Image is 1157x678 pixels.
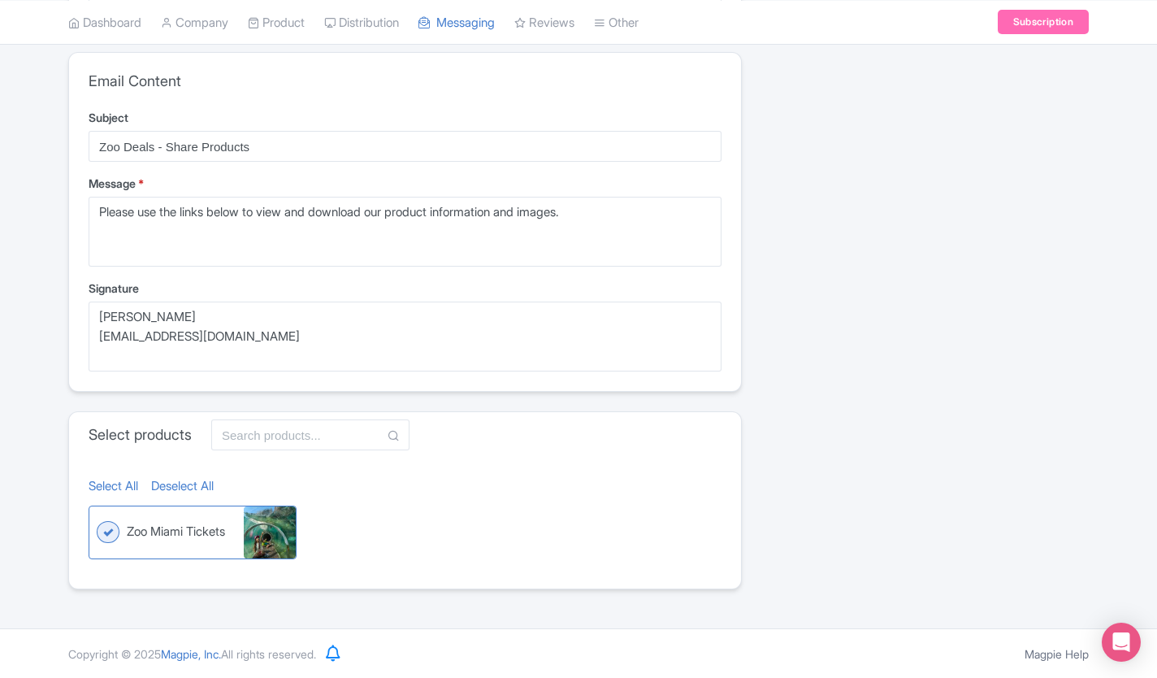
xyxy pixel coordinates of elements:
[1102,623,1141,662] div: Open Intercom Messenger
[89,281,139,295] span: Signature
[89,197,721,267] textarea: Please use the links below to view and download our product information and images.
[998,10,1089,34] a: Subscription
[151,477,214,496] a: Deselect All
[1025,647,1089,661] a: Magpie Help
[89,111,128,124] span: Subject
[89,176,136,190] span: Message
[89,72,721,90] h3: Email Content
[89,477,138,496] a: Select All
[127,523,225,541] span: Zoo Miami Tickets
[211,419,409,450] input: Search products...
[89,302,721,372] textarea: [PERSON_NAME] [EMAIL_ADDRESS][DOMAIN_NAME]
[89,426,192,444] h3: Select products
[58,645,326,663] div: Copyright © 2025 All rights reserved.
[244,506,296,558] img: Zoo Miami Tickets
[161,647,221,661] span: Magpie, Inc.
